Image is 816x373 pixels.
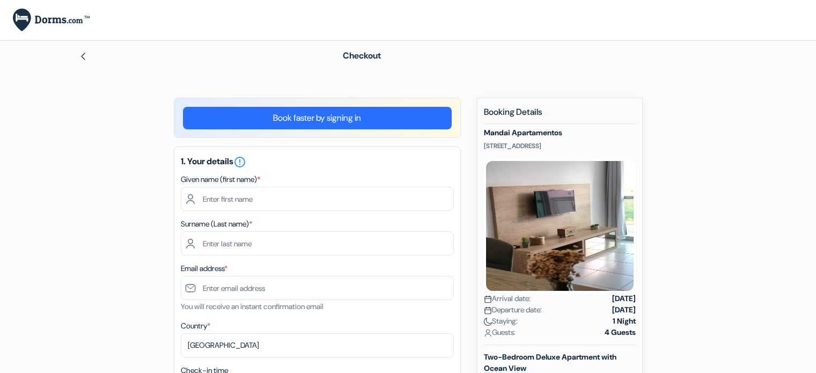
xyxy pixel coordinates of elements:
[484,295,492,303] img: calendar.svg
[181,276,454,300] input: Enter email address
[181,156,454,169] h5: 1. Your details
[484,327,516,338] span: Guests:
[612,304,636,316] strong: [DATE]
[484,142,636,150] p: [STREET_ADDRESS]
[484,293,531,304] span: Arrival date:
[233,156,246,169] i: error_outline
[181,320,210,332] label: Country
[181,187,454,211] input: Enter first name
[181,231,454,255] input: Enter last name
[233,156,246,167] a: error_outline
[605,327,636,338] strong: 4 Guests
[183,107,452,129] a: Book faster by signing in
[484,352,616,373] b: Two-Bedroom Deluxe Apartment with Ocean View
[181,302,324,311] small: You will receive an instant confirmation email
[484,306,492,315] img: calendar.svg
[612,293,636,304] strong: [DATE]
[181,174,260,185] label: Given name (first name)
[484,329,492,337] img: user_icon.svg
[181,263,227,274] label: Email address
[181,218,252,230] label: Surname (Last name)
[484,318,492,326] img: moon.svg
[343,50,381,61] span: Checkout
[484,107,636,124] h5: Booking Details
[13,9,90,32] img: Dorms.com
[79,52,87,61] img: left_arrow.svg
[484,304,542,316] span: Departure date:
[613,316,636,327] strong: 1 Night
[484,128,636,137] h5: Mandai Apartamentos
[484,316,518,327] span: Staying:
